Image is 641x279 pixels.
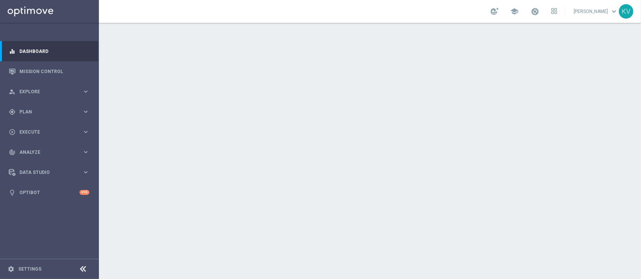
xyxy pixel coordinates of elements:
i: equalizer [9,48,16,55]
i: keyboard_arrow_right [82,169,89,176]
span: Execute [19,130,82,134]
a: Settings [18,267,41,271]
button: gps_fixed Plan keyboard_arrow_right [8,109,90,115]
i: gps_fixed [9,108,16,115]
button: Mission Control [8,69,90,75]
button: lightbulb Optibot +10 [8,190,90,196]
i: settings [8,266,14,273]
div: Data Studio [9,169,82,176]
span: Plan [19,110,82,114]
button: Data Studio keyboard_arrow_right [8,169,90,175]
span: Analyze [19,150,82,155]
div: Dashboard [9,41,89,61]
span: keyboard_arrow_down [610,7,618,16]
div: +10 [80,190,89,195]
i: keyboard_arrow_right [82,128,89,136]
div: Plan [9,108,82,115]
div: Optibot [9,182,89,202]
a: [PERSON_NAME]keyboard_arrow_down [573,6,619,17]
button: person_search Explore keyboard_arrow_right [8,89,90,95]
a: Mission Control [19,61,89,81]
span: Data Studio [19,170,82,175]
i: lightbulb [9,189,16,196]
i: track_changes [9,149,16,156]
span: school [510,7,519,16]
i: keyboard_arrow_right [82,88,89,95]
span: Explore [19,89,82,94]
i: person_search [9,88,16,95]
button: play_circle_outline Execute keyboard_arrow_right [8,129,90,135]
button: track_changes Analyze keyboard_arrow_right [8,149,90,155]
a: Dashboard [19,41,89,61]
i: keyboard_arrow_right [82,148,89,156]
button: equalizer Dashboard [8,48,90,54]
a: Optibot [19,182,80,202]
i: keyboard_arrow_right [82,108,89,115]
div: Explore [9,88,82,95]
div: Mission Control [9,61,89,81]
div: KV [619,4,633,19]
div: Analyze [9,149,82,156]
div: Execute [9,129,82,136]
i: play_circle_outline [9,129,16,136]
